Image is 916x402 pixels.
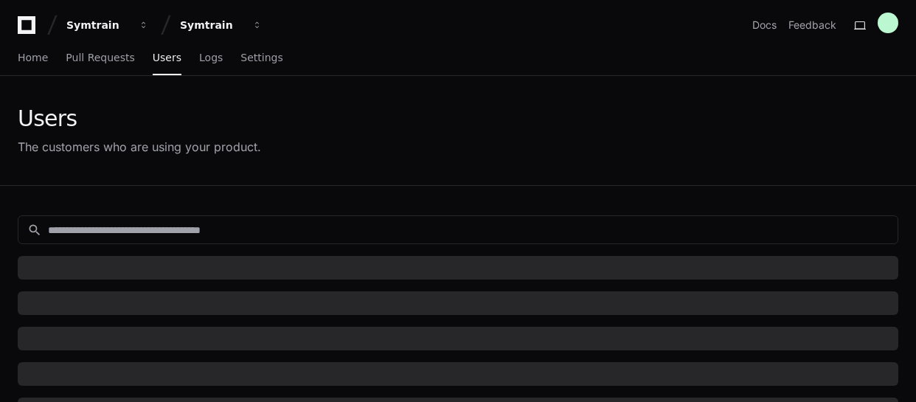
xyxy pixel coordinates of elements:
[18,41,48,75] a: Home
[174,12,268,38] button: Symtrain
[153,53,181,62] span: Users
[180,18,243,32] div: Symtrain
[199,53,223,62] span: Logs
[199,41,223,75] a: Logs
[18,105,261,132] div: Users
[240,41,282,75] a: Settings
[153,41,181,75] a: Users
[752,18,777,32] a: Docs
[240,53,282,62] span: Settings
[66,53,134,62] span: Pull Requests
[66,41,134,75] a: Pull Requests
[66,18,130,32] div: Symtrain
[18,138,261,156] div: The customers who are using your product.
[60,12,155,38] button: Symtrain
[788,18,836,32] button: Feedback
[27,223,42,238] mat-icon: search
[18,53,48,62] span: Home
